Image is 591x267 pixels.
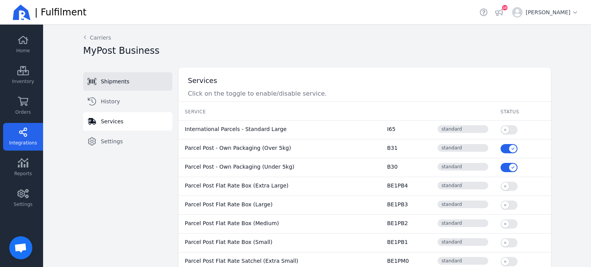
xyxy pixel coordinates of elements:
[16,48,30,54] span: Home
[83,132,172,151] a: Settings
[14,171,32,177] span: Reports
[387,164,397,170] span: B30
[437,219,488,227] span: standard
[185,257,387,265] p: Parcel Post Flat Rate Satchel (Extra Small)
[437,257,488,265] span: standard
[387,258,409,264] span: BE1PM0
[83,45,160,57] h2: MyPost Business
[15,109,31,115] span: Orders
[387,201,408,207] span: BE1PB3
[437,201,488,208] span: standard
[437,182,488,189] span: standard
[437,238,488,246] span: standard
[387,145,397,151] span: B31
[101,118,124,125] span: Services
[185,201,387,208] p: Parcel Post Flat Rate Box (Large)
[437,144,488,152] span: standard
[185,144,387,152] p: Parcel Post - Own Packaging (Over 5kg)
[185,109,206,114] span: service
[83,72,172,91] a: Shipments
[437,125,488,133] span: standard
[494,7,504,18] button: 10
[9,236,32,259] a: Open chat
[478,7,489,18] a: Helpdesk
[101,78,129,85] span: Shipments
[387,182,408,189] span: BE1PB4
[526,8,579,16] span: [PERSON_NAME]
[387,220,408,226] span: BE1PB2
[387,126,396,132] span: I65
[83,92,172,111] a: History
[83,112,172,131] a: Services
[12,3,31,22] img: Ricemill Logo
[179,86,551,101] p: Click on the toggle to enable/disable service.
[101,138,123,145] span: Settings
[185,182,387,189] p: Parcel Post Flat Rate Box (Extra Large)
[185,238,387,246] p: Parcel Post Flat Rate Box (Small)
[101,98,120,105] span: History
[185,125,387,133] p: International Parcels - Standard Large
[12,78,34,85] span: Inventory
[83,34,111,41] a: Carriers
[502,5,508,10] div: 10
[13,201,32,207] span: Settings
[185,163,387,171] p: Parcel Post - Own Packaging (Under 5kg)
[501,109,519,114] span: Status
[35,6,87,18] span: | Fulfilment
[387,239,408,245] span: BE1PB1
[188,75,217,86] h2: Services
[185,219,387,227] p: Parcel Post Flat Rate Box (Medium)
[509,4,582,21] button: [PERSON_NAME]
[9,140,37,146] span: Integrations
[437,163,488,171] span: standard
